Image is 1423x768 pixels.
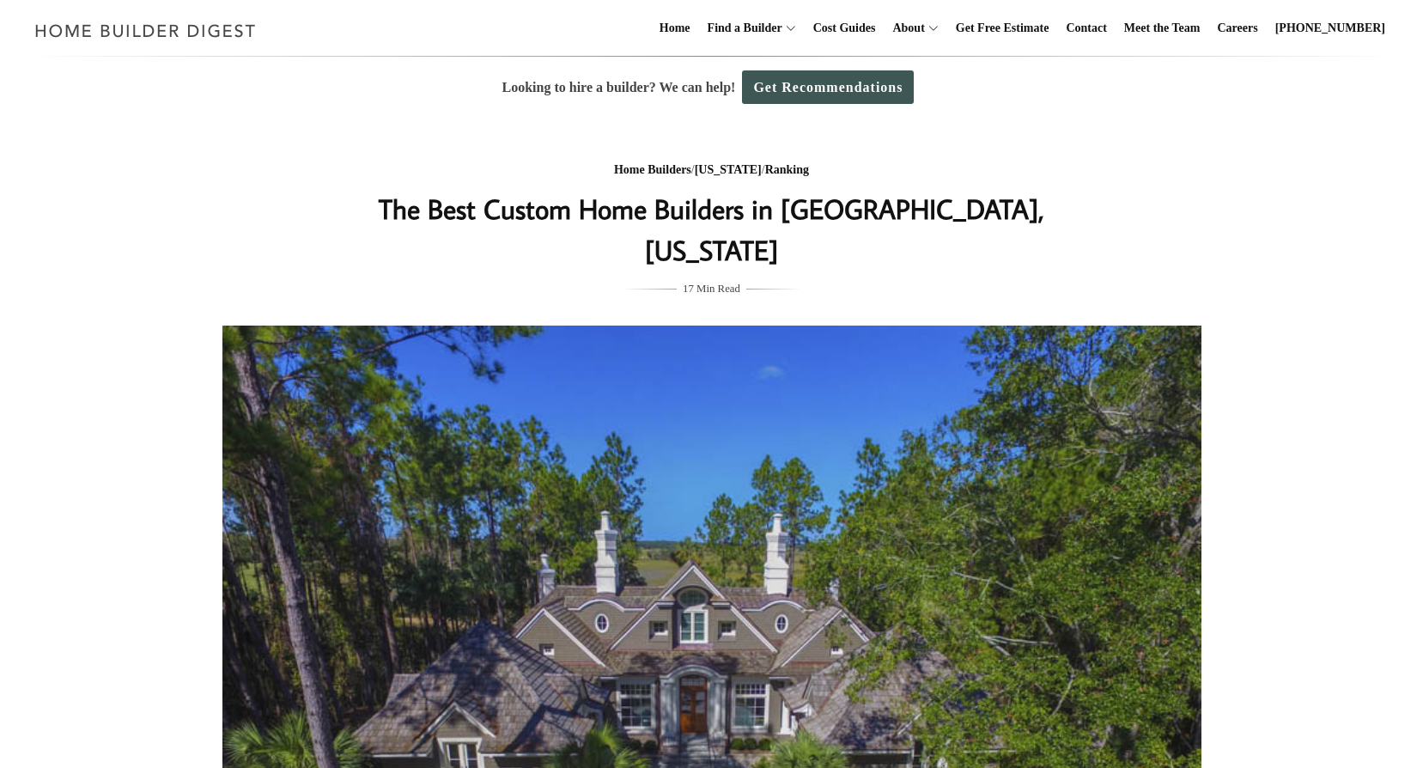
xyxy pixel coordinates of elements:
a: Cost Guides [806,1,883,56]
div: / / [369,160,1055,181]
a: Get Recommendations [742,70,914,104]
a: Home Builders [614,163,691,176]
span: 17 Min Read [683,279,740,298]
a: Home [653,1,697,56]
a: Get Free Estimate [949,1,1056,56]
img: Home Builder Digest [27,14,264,47]
a: [US_STATE] [695,163,762,176]
a: Find a Builder [701,1,782,56]
a: About [885,1,924,56]
a: Ranking [765,163,809,176]
h1: The Best Custom Home Builders in [GEOGRAPHIC_DATA], [US_STATE] [369,188,1055,271]
a: Meet the Team [1117,1,1207,56]
a: Careers [1211,1,1265,56]
a: Contact [1059,1,1113,56]
a: [PHONE_NUMBER] [1268,1,1392,56]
